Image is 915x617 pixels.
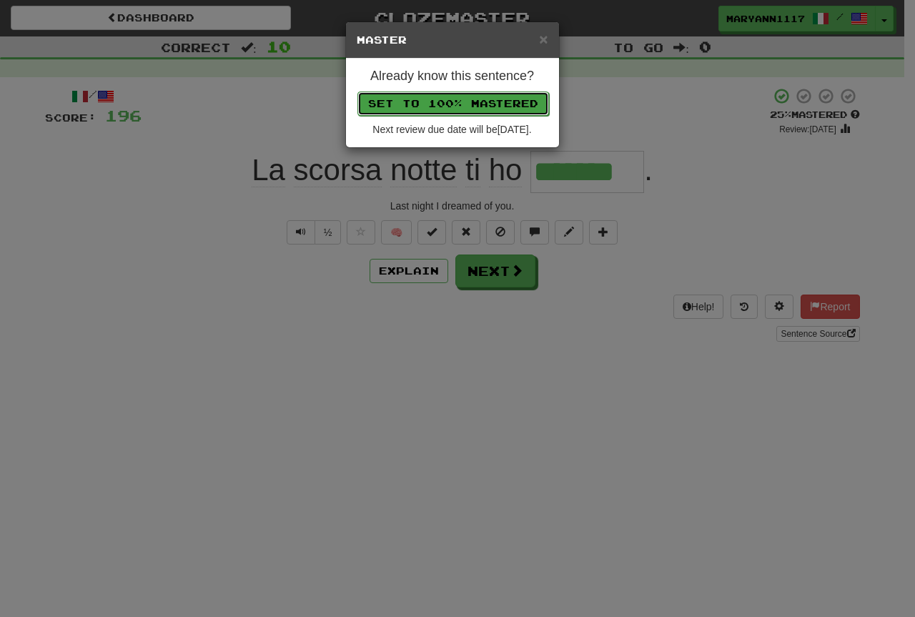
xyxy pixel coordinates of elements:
div: Next review due date will be [DATE] . [357,122,548,137]
h5: Master [357,33,548,47]
h4: Already know this sentence? [357,69,548,84]
span: × [539,31,548,47]
button: Close [539,31,548,46]
button: Set to 100% Mastered [357,92,549,116]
